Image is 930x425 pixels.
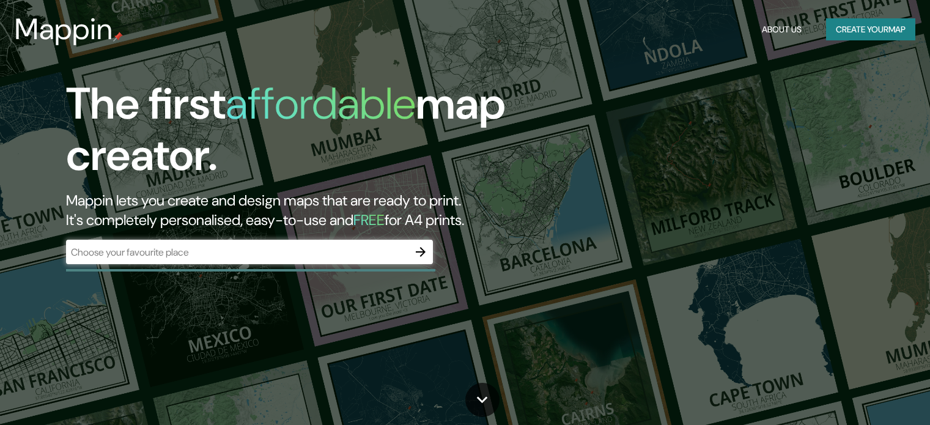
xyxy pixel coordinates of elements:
img: mappin-pin [113,32,123,42]
input: Choose your favourite place [66,245,408,259]
h3: Mappin [15,12,113,46]
button: Create yourmap [826,18,915,41]
h5: FREE [353,210,385,229]
button: About Us [757,18,806,41]
h1: affordable [226,75,416,132]
h2: Mappin lets you create and design maps that are ready to print. It's completely personalised, eas... [66,191,531,230]
h1: The first map creator. [66,78,531,191]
